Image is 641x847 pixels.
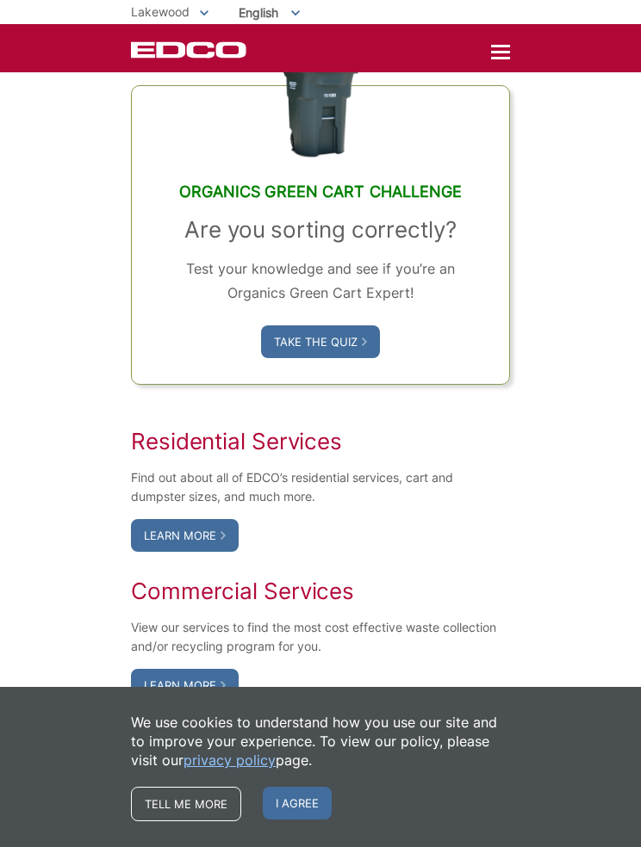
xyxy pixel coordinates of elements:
[131,519,239,552] a: Learn More
[184,751,276,770] a: privacy policy
[131,468,510,506] p: Find out about all of EDCO’s residential services, cart and dumpster sizes, and much more.
[131,428,510,455] h2: Residential Services
[158,182,483,201] h2: Organics Green Cart Challenge
[131,618,510,656] p: View our services to find the most cost effective waste collection and/or recycling program for you.
[131,4,190,19] span: Lakewood
[131,578,510,605] h2: Commercial Services
[158,257,483,305] p: Test your knowledge and see if you’re an Organics Green Cart Expert!
[131,41,246,59] a: EDCD logo. Return to the homepage.
[131,669,239,702] a: Learn More
[261,325,380,358] a: Take the Quiz
[263,787,332,819] span: I agree
[131,713,510,770] p: We use cookies to understand how you use our site and to improve your experience. To view our pol...
[131,787,241,821] a: Tell me more
[158,216,483,244] h3: Are you sorting correctly?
